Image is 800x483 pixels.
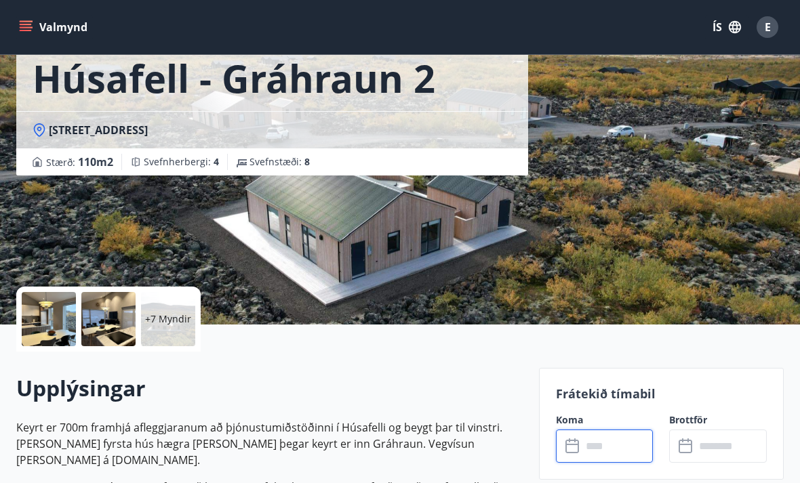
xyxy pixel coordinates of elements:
button: E [751,11,784,43]
p: Keyrt er 700m framhjá afleggjaranum að þjónustumiðstöðinni í Húsafelli og beygt þar til vinstri. ... [16,419,523,468]
h1: Húsafell - Gráhraun 2 [33,52,435,104]
span: E [765,20,771,35]
button: ÍS [705,15,748,39]
span: Svefnstæði : [249,155,310,169]
span: [STREET_ADDRESS] [49,123,148,138]
p: +7 Myndir [145,312,191,326]
span: 8 [304,155,310,168]
label: Brottför [669,413,767,427]
h2: Upplýsingar [16,373,523,403]
label: Koma [556,413,654,427]
span: 4 [214,155,219,168]
span: 110 m2 [78,154,113,169]
span: Svefnherbergi : [144,155,219,169]
button: menu [16,15,93,39]
p: Frátekið tímabil [556,385,767,402]
span: Stærð : [46,154,113,170]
